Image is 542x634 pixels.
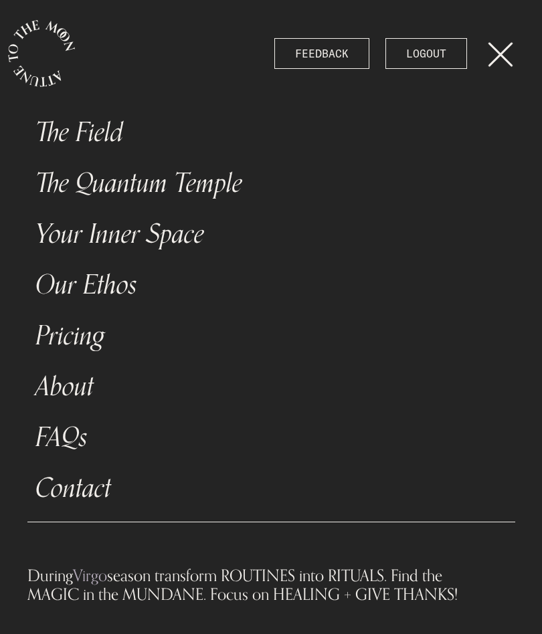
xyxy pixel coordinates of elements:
div: During season transform ROUTINES into RITUALS. Find the MAGIC in the MUNDANE. Focus on HEALING + ... [27,566,462,605]
span: Virgo [73,565,107,585]
a: Pricing [27,310,515,361]
a: Your Inner Space [27,209,515,259]
a: Our Ethos [27,259,515,310]
a: About [27,361,515,412]
button: FEEDBACK [274,38,369,69]
span: FEEDBACK [295,45,349,62]
a: The Field [27,107,515,158]
a: The Quantum Temple [27,158,515,209]
a: Contact [27,463,515,514]
a: LOGOUT [385,38,467,69]
a: FAQs [27,412,515,463]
